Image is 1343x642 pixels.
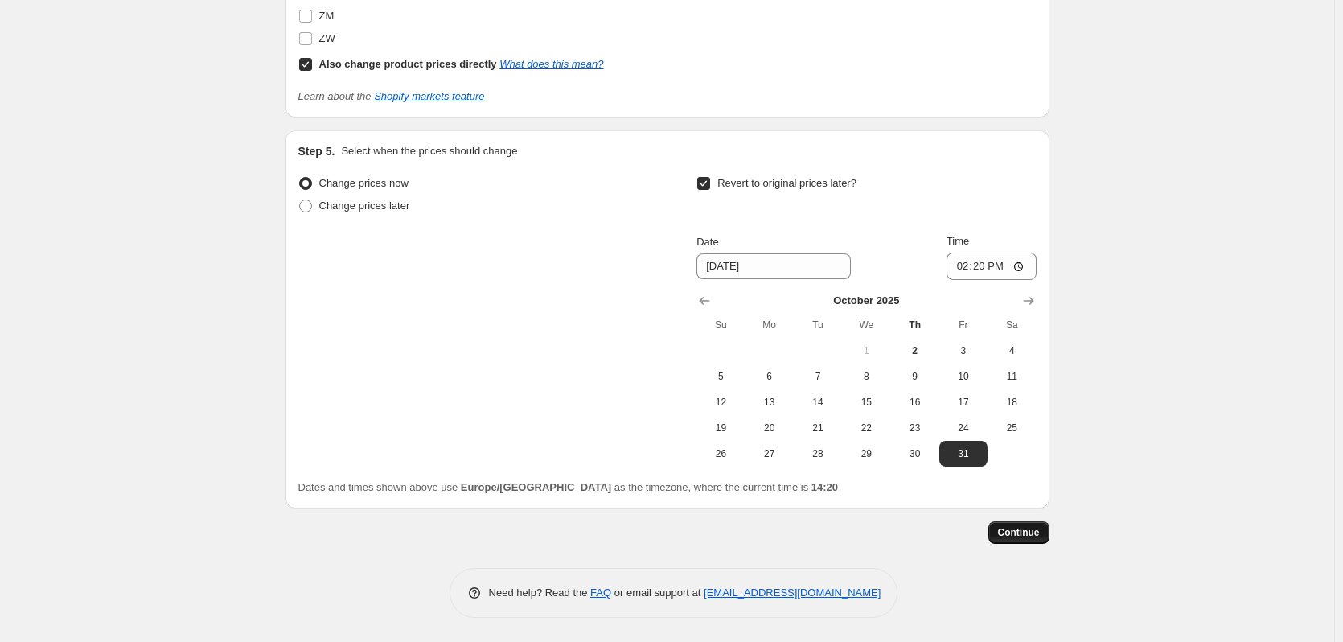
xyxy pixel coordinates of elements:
span: We [848,319,884,331]
p: Select when the prices should change [341,143,517,159]
button: Tuesday October 21 2025 [794,415,842,441]
span: 3 [946,344,981,357]
button: Sunday October 26 2025 [696,441,745,467]
button: Continue [988,521,1049,544]
span: Change prices later [319,200,410,212]
button: Tuesday October 28 2025 [794,441,842,467]
a: What does this mean? [499,58,603,70]
button: Show previous month, September 2025 [693,290,716,312]
button: Monday October 13 2025 [745,389,794,415]
span: 20 [752,422,787,434]
span: Revert to original prices later? [717,177,856,189]
span: Sa [994,319,1029,331]
span: Need help? Read the [489,586,591,599]
span: 26 [703,447,738,460]
span: Fr [946,319,981,331]
span: 5 [703,370,738,383]
button: Today Thursday October 2 2025 [890,338,938,364]
span: 21 [800,422,836,434]
span: Time [947,235,969,247]
th: Saturday [988,312,1036,338]
span: 29 [848,447,884,460]
button: Friday October 17 2025 [939,389,988,415]
span: 10 [946,370,981,383]
span: or email support at [611,586,704,599]
span: 9 [897,370,932,383]
button: Monday October 6 2025 [745,364,794,389]
input: 10/2/2025 [696,253,851,279]
span: 24 [946,422,981,434]
span: 28 [800,447,836,460]
th: Sunday [696,312,745,338]
span: Mo [752,319,787,331]
span: 18 [994,396,1029,409]
button: Friday October 10 2025 [939,364,988,389]
button: Thursday October 23 2025 [890,415,938,441]
button: Saturday October 25 2025 [988,415,1036,441]
span: 12 [703,396,738,409]
button: Saturday October 4 2025 [988,338,1036,364]
button: Sunday October 12 2025 [696,389,745,415]
th: Tuesday [794,312,842,338]
span: 7 [800,370,836,383]
b: Europe/[GEOGRAPHIC_DATA] [461,481,611,493]
button: Wednesday October 29 2025 [842,441,890,467]
span: ZW [319,32,335,44]
span: 4 [994,344,1029,357]
i: Learn about the [298,90,485,102]
span: 19 [703,422,738,434]
a: [EMAIL_ADDRESS][DOMAIN_NAME] [704,586,881,599]
span: 15 [848,396,884,409]
span: Date [696,236,718,248]
span: 27 [752,447,787,460]
th: Monday [745,312,794,338]
h2: Step 5. [298,143,335,159]
a: FAQ [590,586,611,599]
button: Saturday October 18 2025 [988,389,1036,415]
span: Dates and times shown above use as the timezone, where the current time is [298,481,839,493]
a: Shopify markets feature [374,90,484,102]
span: Th [897,319,932,331]
button: Sunday October 5 2025 [696,364,745,389]
button: Saturday October 11 2025 [988,364,1036,389]
span: 14 [800,396,836,409]
span: 8 [848,370,884,383]
b: 14:20 [811,481,838,493]
button: Monday October 27 2025 [745,441,794,467]
span: 13 [752,396,787,409]
span: 30 [897,447,932,460]
button: Thursday October 16 2025 [890,389,938,415]
span: 1 [848,344,884,357]
th: Wednesday [842,312,890,338]
span: Su [703,319,738,331]
button: Thursday October 9 2025 [890,364,938,389]
button: Friday October 24 2025 [939,415,988,441]
button: Wednesday October 1 2025 [842,338,890,364]
button: Sunday October 19 2025 [696,415,745,441]
button: Friday October 3 2025 [939,338,988,364]
span: ZM [319,10,335,22]
input: 12:00 [947,253,1037,280]
span: 23 [897,422,932,434]
span: 2 [897,344,932,357]
button: Tuesday October 14 2025 [794,389,842,415]
b: Also change product prices directly [319,58,497,70]
span: 25 [994,422,1029,434]
span: Continue [998,526,1040,539]
button: Wednesday October 8 2025 [842,364,890,389]
th: Thursday [890,312,938,338]
span: 6 [752,370,787,383]
span: 16 [897,396,932,409]
span: 22 [848,422,884,434]
button: Wednesday October 22 2025 [842,415,890,441]
span: 31 [946,447,981,460]
span: Change prices now [319,177,409,189]
span: 11 [994,370,1029,383]
button: Tuesday October 7 2025 [794,364,842,389]
span: Tu [800,319,836,331]
button: Monday October 20 2025 [745,415,794,441]
th: Friday [939,312,988,338]
button: Wednesday October 15 2025 [842,389,890,415]
button: Thursday October 30 2025 [890,441,938,467]
button: Friday October 31 2025 [939,441,988,467]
